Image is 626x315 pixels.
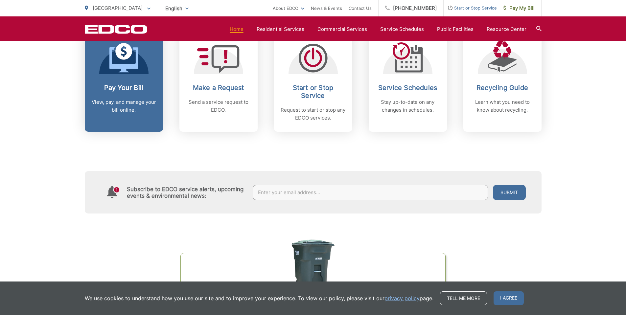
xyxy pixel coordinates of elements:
[91,98,156,114] p: View, pay, and manage your bill online.
[463,31,542,132] a: Recycling Guide Learn what you need to know about recycling.
[349,4,372,12] a: Contact Us
[375,98,440,114] p: Stay up-to-date on any changes in schedules.
[494,291,524,305] span: I agree
[369,31,447,132] a: Service Schedules Stay up-to-date on any changes in schedules.
[253,185,488,200] input: Enter your email address...
[317,25,367,33] a: Commercial Services
[281,84,346,100] h2: Start or Stop Service
[440,291,487,305] a: Tell me more
[487,25,526,33] a: Resource Center
[375,84,440,92] h2: Service Schedules
[179,31,258,132] a: Make a Request Send a service request to EDCO.
[85,31,163,132] a: Pay Your Bill View, pay, and manage your bill online.
[311,4,342,12] a: News & Events
[127,186,246,199] h4: Subscribe to EDCO service alerts, upcoming events & environmental news:
[91,84,156,92] h2: Pay Your Bill
[470,98,535,114] p: Learn what you need to know about recycling.
[186,98,251,114] p: Send a service request to EDCO.
[470,84,535,92] h2: Recycling Guide
[380,25,424,33] a: Service Schedules
[437,25,474,33] a: Public Facilities
[186,84,251,92] h2: Make a Request
[230,25,243,33] a: Home
[503,4,535,12] span: Pay My Bill
[85,294,433,302] p: We use cookies to understand how you use our site and to improve your experience. To view our pol...
[384,294,420,302] a: privacy policy
[281,106,346,122] p: Request to start or stop any EDCO services.
[93,5,143,11] span: [GEOGRAPHIC_DATA]
[160,3,194,14] span: English
[273,4,304,12] a: About EDCO
[493,185,526,200] button: Submit
[85,25,147,34] a: EDCD logo. Return to the homepage.
[257,25,304,33] a: Residential Services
